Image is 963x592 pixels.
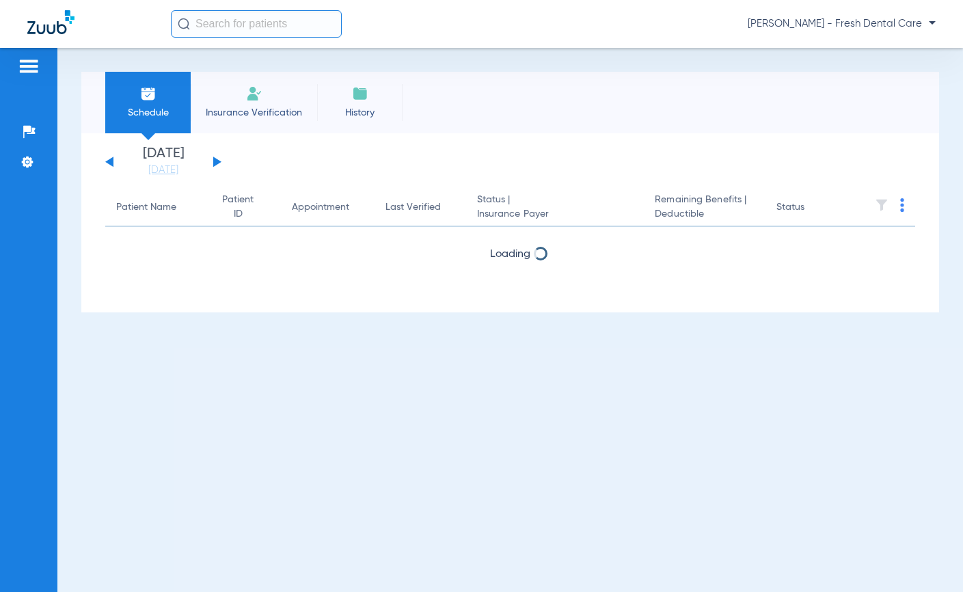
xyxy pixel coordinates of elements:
div: Appointment [292,200,349,215]
div: Patient ID [218,193,270,221]
div: Patient Name [116,200,176,215]
th: Status [765,189,858,227]
div: Patient Name [116,200,196,215]
img: group-dot-blue.svg [900,198,904,212]
th: Status | [466,189,645,227]
span: Insurance Verification [201,106,307,120]
li: [DATE] [122,147,204,177]
img: filter.svg [875,198,889,212]
div: Last Verified [385,200,455,215]
span: Insurance Payer [477,207,634,221]
span: Loading [490,249,530,260]
a: [DATE] [122,163,204,177]
img: Manual Insurance Verification [246,85,262,102]
input: Search for patients [171,10,342,38]
span: Deductible [655,207,755,221]
img: Schedule [140,85,157,102]
div: Patient ID [218,193,258,221]
img: Zuub Logo [27,10,74,34]
th: Remaining Benefits | [644,189,765,227]
img: Search Icon [178,18,190,30]
img: History [352,85,368,102]
span: Schedule [116,106,180,120]
img: hamburger-icon [18,58,40,75]
div: Appointment [292,200,364,215]
span: History [327,106,392,120]
span: [PERSON_NAME] - Fresh Dental Care [748,17,936,31]
div: Last Verified [385,200,441,215]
